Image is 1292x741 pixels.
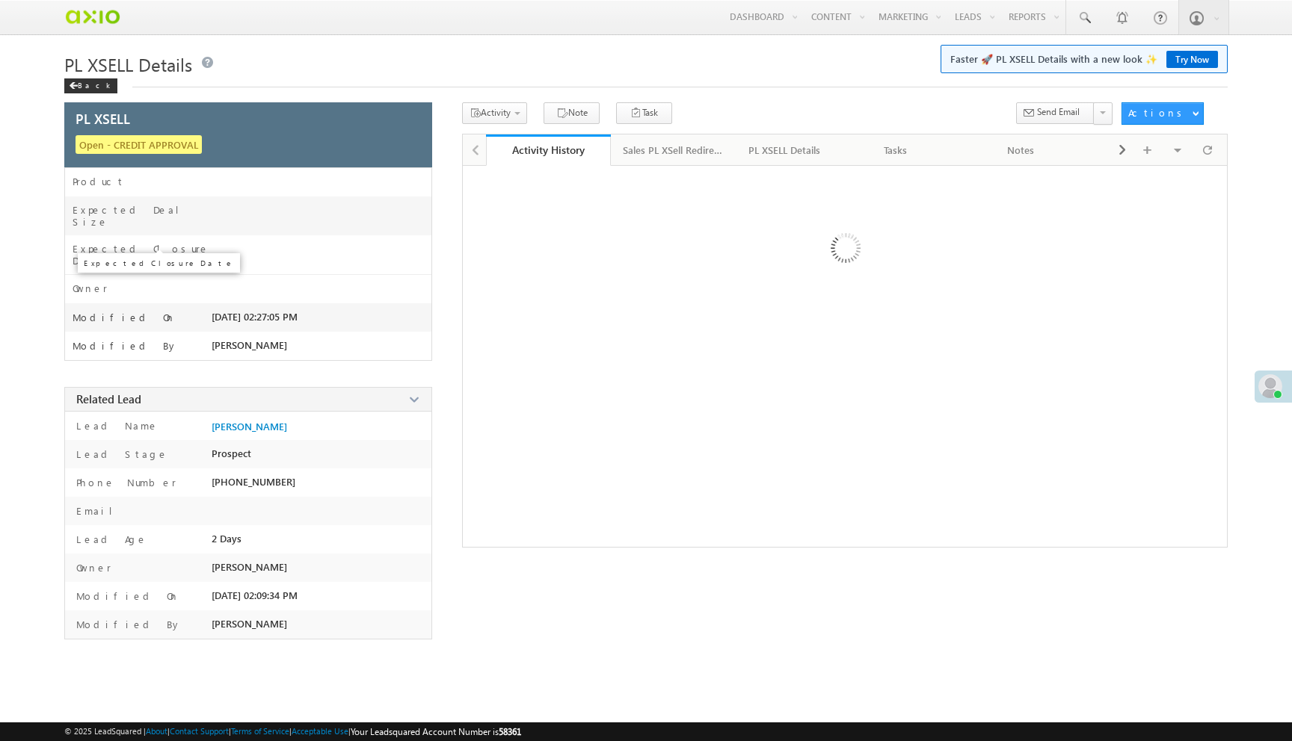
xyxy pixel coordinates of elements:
[834,134,959,166] a: Tasks
[497,143,600,157] div: Activity History
[73,340,178,352] label: Modified By
[73,561,111,574] label: Owner
[462,102,527,124] button: Activity
[748,141,820,159] div: PL XSELL Details
[64,725,521,739] span: © 2025 LeadSquared | | | | |
[486,134,612,166] a: Activity History
[64,78,117,93] div: Back
[212,339,287,351] span: [PERSON_NAME]
[146,726,167,736] a: About
[736,134,834,166] a: PL XSELL Details
[959,134,1085,166] a: Notes
[1122,102,1204,125] button: Actions
[73,311,176,323] label: Modified On
[73,589,179,603] label: Modified On
[611,134,736,166] a: Sales PL XSell Redirection
[76,391,141,406] span: Related Lead
[292,726,348,736] a: Acceptable Use
[73,419,159,432] label: Lead Name
[950,52,1218,66] span: Faster 🚀 PL XSELL Details with a new look ✨
[73,282,108,294] label: Owner
[544,102,600,124] button: Note
[73,476,176,489] label: Phone Number
[1016,102,1095,124] button: Send Email
[351,726,521,737] span: Your Leadsquared Account Number is
[64,4,120,30] img: Custom Logo
[73,504,124,518] label: Email
[623,141,723,159] div: Sales PL XSell Redirection
[76,112,130,125] span: PL XSELL
[767,173,922,328] img: Loading ...
[971,141,1071,159] div: Notes
[1084,134,1210,166] a: Documents
[84,258,234,268] p: Expected Closure Date
[73,204,212,228] label: Expected Deal Size
[212,618,287,630] span: [PERSON_NAME]
[1166,51,1218,68] a: Try Now
[170,726,229,736] a: Contact Support
[212,311,298,323] span: [DATE] 02:27:05 PM
[73,243,212,267] label: Expected Closure Date
[73,618,182,631] label: Modified By
[231,726,289,736] a: Terms of Service
[481,107,511,118] span: Activity
[616,102,672,124] button: Task
[846,141,946,159] div: Tasks
[212,421,287,432] a: [PERSON_NAME]
[64,52,192,76] span: PL XSELL Details
[1037,105,1080,119] span: Send Email
[212,533,242,545] span: 2 Days
[73,176,125,187] label: Product
[212,476,295,488] span: [PHONE_NUMBER]
[76,135,202,154] span: Open - CREDIT APPROVAL
[212,589,298,601] span: [DATE] 02:09:34 PM
[611,134,736,164] li: Sales PL XSell Redirection
[1128,106,1187,120] div: Actions
[1096,141,1196,159] div: Documents
[499,726,521,737] span: 58361
[73,447,168,461] label: Lead Stage
[73,533,147,546] label: Lead Age
[212,447,251,459] span: Prospect
[212,561,287,573] span: [PERSON_NAME]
